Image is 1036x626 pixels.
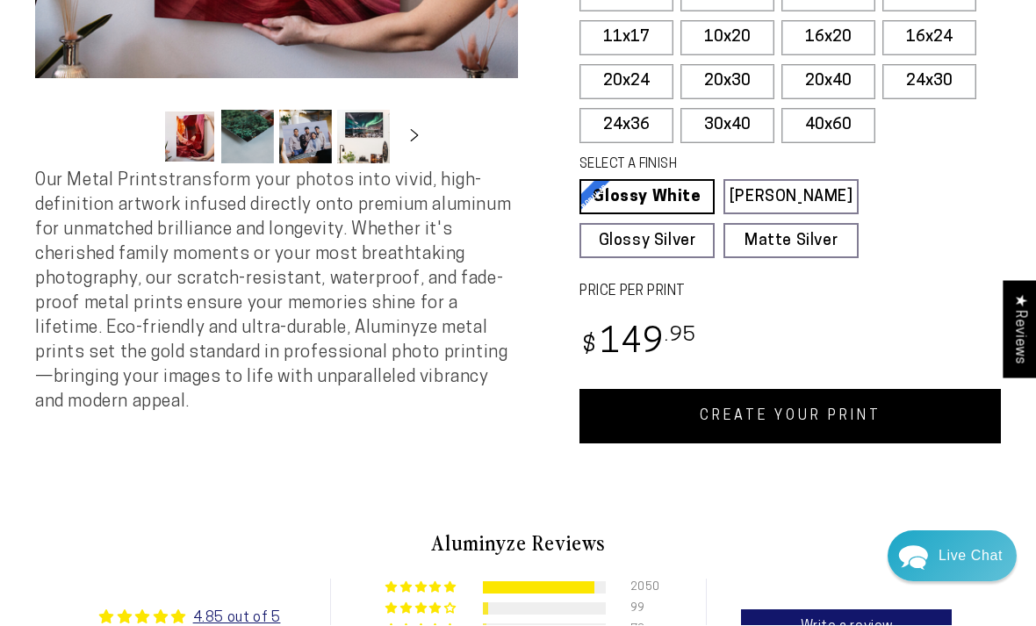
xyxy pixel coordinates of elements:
[680,21,774,56] label: 10x20
[582,335,597,359] span: $
[385,582,458,595] div: 91% (2050) reviews with 5 star rating
[781,65,875,100] label: 20x40
[680,109,774,144] label: 30x40
[385,603,458,616] div: 4% (99) reviews with 4 star rating
[630,582,651,594] div: 2050
[221,111,274,164] button: Load image 2 in gallery view
[882,65,976,100] label: 24x30
[781,21,875,56] label: 16x20
[579,180,715,215] a: Glossy White
[781,109,875,144] label: 40x60
[35,173,511,412] span: Our Metal Prints transform your photos into vivid, high-definition artwork infused directly onto ...
[337,111,390,164] button: Load image 4 in gallery view
[665,327,696,347] sup: .95
[579,283,1001,303] label: PRICE PER PRINT
[579,224,715,259] a: Glossy Silver
[579,65,673,100] label: 20x24
[882,21,976,56] label: 16x24
[579,109,673,144] label: 24x36
[1003,281,1036,378] div: Click to open Judge.me floating reviews tab
[579,156,825,176] legend: SELECT A FINISH
[119,119,158,157] button: Slide left
[193,612,281,626] a: 4.85 out of 5
[579,21,673,56] label: 11x17
[163,111,216,164] button: Load image 1 in gallery view
[279,111,332,164] button: Load image 3 in gallery view
[630,603,651,615] div: 99
[888,531,1017,582] div: Chat widget toggle
[723,180,859,215] a: [PERSON_NAME]
[395,119,434,157] button: Slide right
[579,327,696,362] bdi: 149
[939,531,1003,582] div: Contact Us Directly
[680,65,774,100] label: 20x30
[723,224,859,259] a: Matte Silver
[49,529,987,558] h2: Aluminyze Reviews
[579,390,1001,444] a: CREATE YOUR PRINT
